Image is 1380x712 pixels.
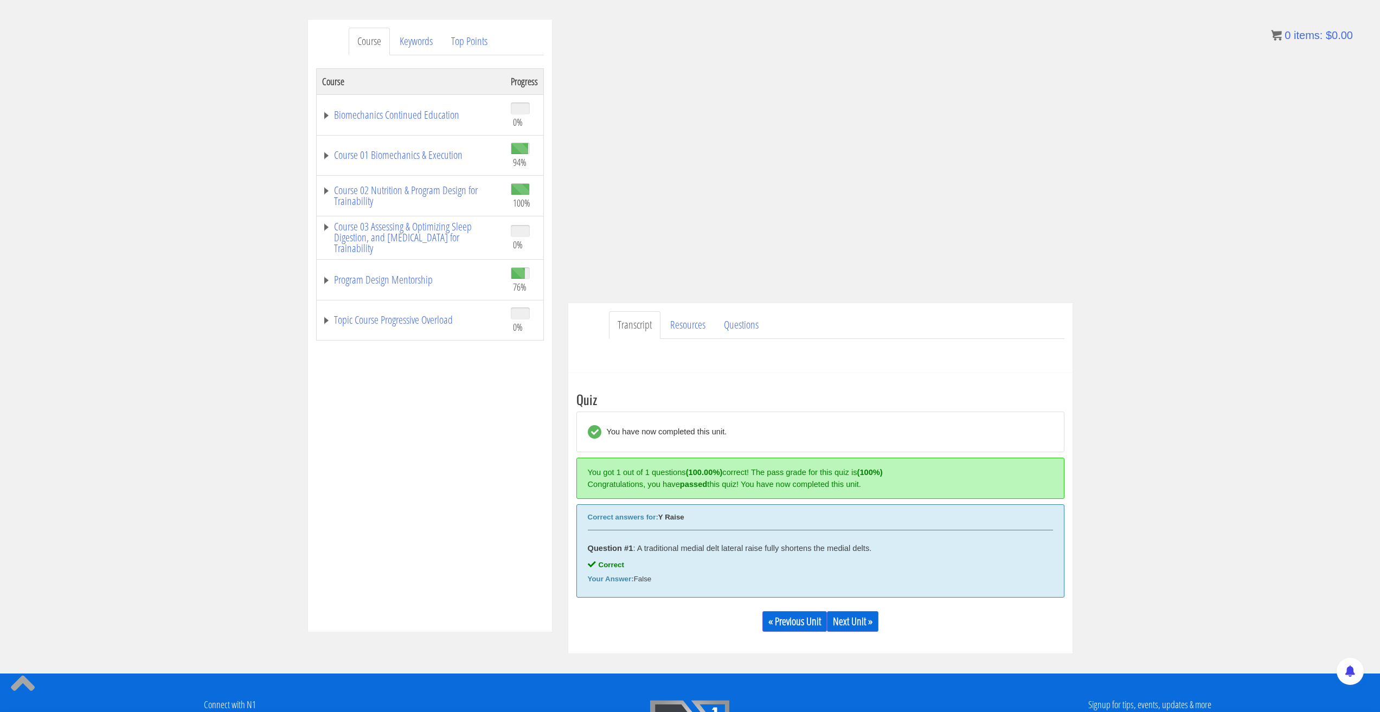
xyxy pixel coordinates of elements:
a: Program Design Mentorship [322,274,500,285]
a: Topic Course Progressive Overload [322,315,500,325]
div: Y Raise [588,513,1053,522]
a: Resources [662,311,714,339]
strong: Question #1 [588,544,633,553]
div: You have now completed this unit. [601,425,727,439]
img: icon11.png [1271,30,1282,41]
a: Questions [715,311,767,339]
span: 94% [513,156,527,168]
a: Course 01 Biomechanics & Execution [322,150,500,161]
a: Course [349,28,390,55]
span: 0% [513,321,523,333]
h3: Quiz [576,392,1064,406]
span: 100% [513,197,530,209]
span: 0% [513,116,523,128]
span: $ [1326,29,1332,41]
th: Progress [505,68,544,94]
a: Next Unit » [827,611,878,632]
strong: (100.00%) [686,468,723,477]
a: Keywords [391,28,441,55]
a: Biomechanics Continued Education [322,110,500,120]
th: Course [316,68,505,94]
a: Course 03 Assessing & Optimizing Sleep Digestion, and [MEDICAL_DATA] for Trainability [322,221,500,254]
b: Your Answer: [588,575,634,583]
h4: Connect with N1 [8,700,452,710]
a: 0 items: $0.00 [1271,29,1353,41]
span: 0 [1285,29,1291,41]
a: Top Points [442,28,496,55]
a: Transcript [609,311,660,339]
span: items: [1294,29,1323,41]
div: False [588,575,1053,583]
h4: Signup for tips, events, updates & more [928,700,1372,710]
strong: passed [680,480,708,489]
a: « Previous Unit [762,611,827,632]
b: Correct answers for: [588,513,658,521]
div: Congratulations, you have this quiz! You have now completed this unit. [588,478,1048,490]
div: : A traditional medial delt lateral raise fully shortens the medial delts. [588,544,1053,553]
span: 0% [513,239,523,251]
bdi: 0.00 [1326,29,1353,41]
div: You got 1 out of 1 questions correct! The pass grade for this quiz is [588,466,1048,478]
a: Course 02 Nutrition & Program Design for Trainability [322,185,500,207]
div: Correct [588,561,1053,569]
strong: (100%) [857,468,883,477]
span: 76% [513,281,527,293]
